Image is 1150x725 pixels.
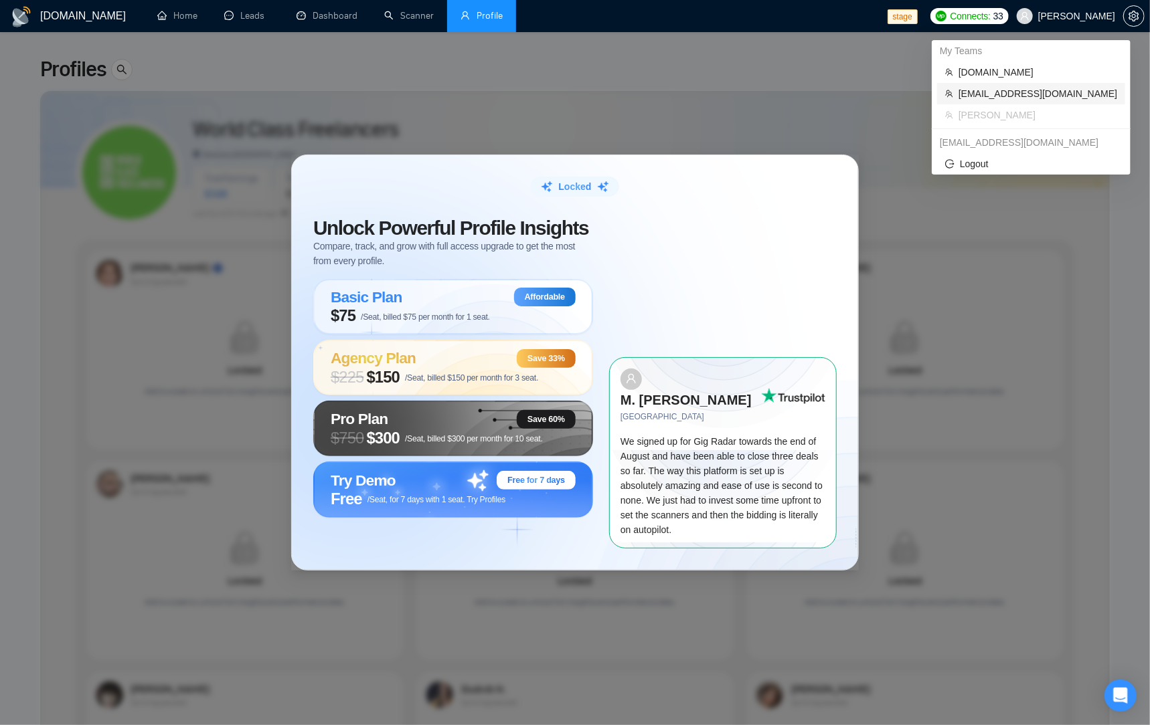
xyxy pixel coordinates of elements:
[951,9,991,23] span: Connects:
[1124,11,1144,21] span: setting
[331,306,355,325] span: $75
[945,90,953,98] span: team
[541,181,553,193] img: sparkle
[993,9,1003,23] span: 33
[297,10,357,21] a: dashboardDashboard
[945,159,955,169] span: logout
[224,10,270,21] a: messageLeads
[761,388,825,404] img: Trust Pilot
[507,475,565,486] span: Free for 7 days
[959,65,1117,80] span: [DOMAIN_NAME]
[331,288,402,306] span: Basic Plan
[331,368,364,387] span: $ 225
[1123,11,1145,21] a: setting
[527,353,565,364] span: Save 33%
[313,239,593,268] span: Compare, track, and grow with full access upgrade to get the most from every profile.
[331,472,396,489] span: Try Demo
[527,414,565,425] span: Save 60%
[597,181,609,193] img: sparkle
[525,292,565,302] span: Affordable
[367,429,400,447] span: $300
[1104,680,1137,712] div: Open Intercom Messenger
[405,434,543,443] span: /Seat, billed $300 per month for 10 seat.
[945,111,953,119] span: team
[558,179,591,194] span: Locked
[313,217,588,239] span: Unlock Insights
[331,490,362,508] span: Free
[331,410,388,427] span: Pro Plan
[888,9,918,24] span: stage
[477,10,503,21] span: Profile
[945,68,953,76] span: team
[959,86,1117,101] span: [EMAIL_ADDRESS][DOMAIN_NAME]
[367,495,505,504] span: /Seat, for 7 days with 1 seat. Try Profiles
[621,411,761,423] span: [GEOGRAPHIC_DATA]
[621,436,823,535] span: We signed up for Gig Radar towards the end of August and have been able to close three deals so f...
[945,157,1117,171] span: Logout
[936,11,947,21] img: upwork-logo.png
[384,10,434,21] a: searchScanner
[932,132,1131,153] div: vadym@gigradar.io
[932,40,1131,62] div: My Teams
[959,108,1117,122] span: [PERSON_NAME]
[405,373,538,383] span: /Seat, billed $150 per month for 3 seat.
[331,349,416,367] span: Agency Plan
[331,429,364,447] span: $ 750
[11,6,32,27] img: logo
[367,368,400,387] span: $150
[361,312,490,322] span: /Seat, billed $75 per month for 1 seat.
[379,217,515,239] span: Powerful Profile
[621,393,752,407] strong: M. [PERSON_NAME]
[1123,5,1145,27] button: setting
[626,373,637,384] span: user
[461,11,470,20] span: user
[157,10,197,21] a: homeHome
[1020,11,1030,21] span: user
